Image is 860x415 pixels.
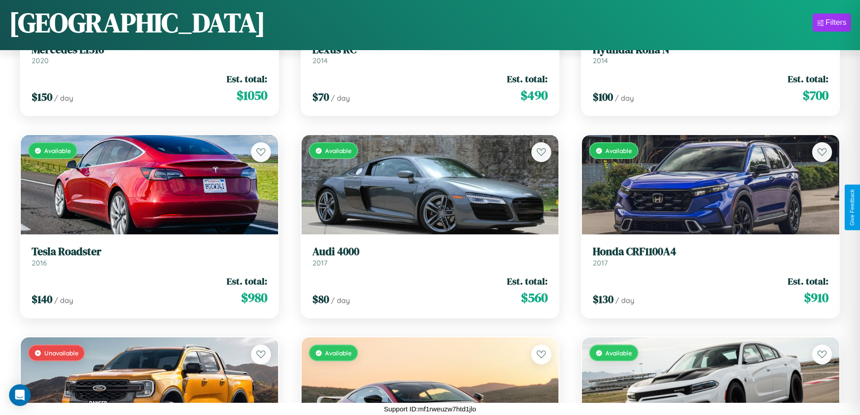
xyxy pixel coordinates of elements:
[331,296,350,305] span: / day
[32,56,49,65] span: 2020
[312,292,329,307] span: $ 80
[605,147,632,154] span: Available
[605,349,632,357] span: Available
[32,292,52,307] span: $ 140
[227,72,267,85] span: Est. total:
[54,296,73,305] span: / day
[593,258,608,267] span: 2017
[593,245,828,267] a: Honda CRF1100A42017
[521,289,548,307] span: $ 560
[312,56,328,65] span: 2014
[507,275,548,288] span: Est. total:
[32,258,47,267] span: 2016
[593,89,613,104] span: $ 100
[615,296,634,305] span: / day
[32,43,267,65] a: Mercedes L13162020
[32,245,267,267] a: Tesla Roadster2016
[32,245,267,258] h3: Tesla Roadster
[312,43,548,65] a: Lexus RC2014
[593,245,828,258] h3: Honda CRF1100A4
[312,245,548,258] h3: Audi 4000
[312,245,548,267] a: Audi 40002017
[9,4,265,41] h1: [GEOGRAPHIC_DATA]
[803,86,828,104] span: $ 700
[849,189,855,226] div: Give Feedback
[9,384,31,406] div: Open Intercom Messenger
[241,289,267,307] span: $ 980
[788,72,828,85] span: Est. total:
[331,93,350,103] span: / day
[54,93,73,103] span: / day
[804,289,828,307] span: $ 910
[44,147,71,154] span: Available
[237,86,267,104] span: $ 1050
[312,258,327,267] span: 2017
[32,89,52,104] span: $ 150
[312,89,329,104] span: $ 70
[826,18,846,27] div: Filters
[593,43,828,65] a: Hyundai Kona N2014
[615,93,634,103] span: / day
[44,349,79,357] span: Unavailable
[593,292,614,307] span: $ 130
[788,275,828,288] span: Est. total:
[507,72,548,85] span: Est. total:
[325,349,352,357] span: Available
[325,147,352,154] span: Available
[384,403,476,415] p: Support ID: mf1rweuzw7htd1jlo
[227,275,267,288] span: Est. total:
[521,86,548,104] span: $ 490
[813,14,851,32] button: Filters
[593,56,608,65] span: 2014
